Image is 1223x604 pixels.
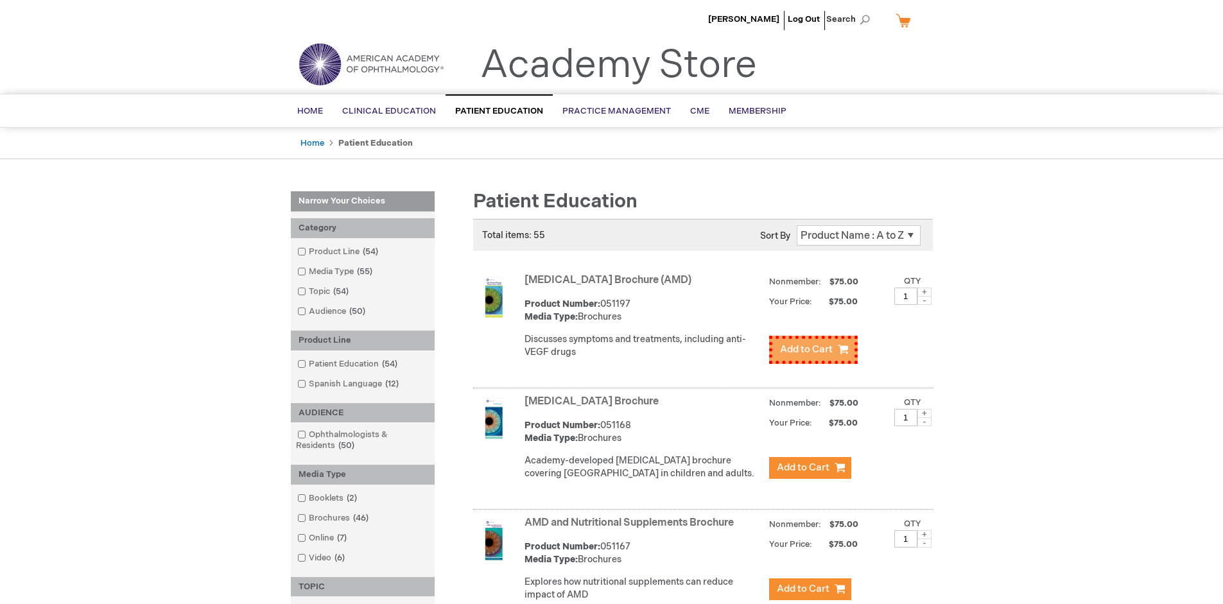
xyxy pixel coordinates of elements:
strong: Your Price: [769,539,812,549]
span: Total items: 55 [482,230,545,241]
span: Clinical Education [342,106,436,116]
img: Age-Related Macular Degeneration Brochure (AMD) [473,277,514,318]
button: Add to Cart [769,578,851,600]
strong: Product Number: [525,298,600,309]
div: 051197 Brochures [525,298,763,324]
a: Media Type55 [294,266,377,278]
strong: Narrow Your Choices [291,191,435,212]
div: Media Type [291,465,435,485]
strong: Media Type: [525,311,578,322]
strong: Nonmember: [769,517,821,533]
span: Patient Education [455,106,543,116]
span: 12 [382,379,402,389]
div: Product Line [291,331,435,350]
span: Patient Education [473,190,638,213]
strong: Your Price: [769,297,812,307]
p: Academy-developed [MEDICAL_DATA] brochure covering [GEOGRAPHIC_DATA] in children and adults. [525,454,763,480]
span: $75.00 [814,418,860,428]
label: Qty [904,276,921,286]
a: Ophthalmologists & Residents50 [294,429,431,452]
a: Video6 [294,552,350,564]
span: $75.00 [828,277,860,287]
span: 7 [334,533,350,543]
strong: Your Price: [769,418,812,428]
label: Qty [904,397,921,408]
input: Qty [894,288,917,305]
div: TOPIC [291,577,435,597]
input: Qty [894,409,917,426]
span: Add to Cart [780,343,833,356]
a: [MEDICAL_DATA] Brochure [525,395,659,408]
div: 051168 Brochures [525,419,763,445]
label: Qty [904,519,921,529]
span: $75.00 [828,398,860,408]
a: Audience50 [294,306,370,318]
a: Home [300,138,324,148]
input: Qty [894,530,917,548]
strong: Nonmember: [769,395,821,411]
span: 54 [379,359,401,369]
span: 50 [335,440,358,451]
div: AUDIENCE [291,403,435,423]
p: Explores how nutritional supplements can reduce impact of AMD [525,576,763,601]
strong: Product Number: [525,541,600,552]
span: Home [297,106,323,116]
div: 051167 Brochures [525,540,763,566]
span: CME [690,106,709,116]
a: Brochures46 [294,512,374,524]
a: AMD and Nutritional Supplements Brochure [525,517,734,529]
a: Spanish Language12 [294,378,404,390]
a: [PERSON_NAME] [708,14,779,24]
img: AMD and Nutritional Supplements Brochure [473,519,514,560]
span: Add to Cart [777,583,829,595]
label: Sort By [760,230,790,241]
a: Product Line54 [294,246,383,258]
span: Add to Cart [777,462,829,474]
a: Academy Store [480,42,757,89]
span: 54 [330,286,352,297]
span: Search [826,6,875,32]
a: Log Out [788,14,820,24]
span: $75.00 [814,297,860,307]
p: Discusses symptoms and treatments, including anti-VEGF drugs [525,333,763,359]
span: Practice Management [562,106,671,116]
a: Booklets2 [294,492,362,505]
a: Topic54 [294,286,354,298]
div: Category [291,218,435,238]
button: Add to Cart [769,336,858,364]
span: Membership [729,106,786,116]
button: Add to Cart [769,457,851,479]
span: 50 [346,306,369,316]
span: 2 [343,493,360,503]
span: 6 [331,553,348,563]
span: $75.00 [814,539,860,549]
a: Patient Education54 [294,358,403,370]
span: 46 [350,513,372,523]
span: $75.00 [828,519,860,530]
strong: Media Type: [525,554,578,565]
strong: Nonmember: [769,274,821,290]
span: 55 [354,266,376,277]
a: Online7 [294,532,352,544]
img: Amblyopia Brochure [473,398,514,439]
span: 54 [360,246,381,257]
strong: Media Type: [525,433,578,444]
strong: Patient Education [338,138,413,148]
a: [MEDICAL_DATA] Brochure (AMD) [525,274,691,286]
strong: Product Number: [525,420,600,431]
